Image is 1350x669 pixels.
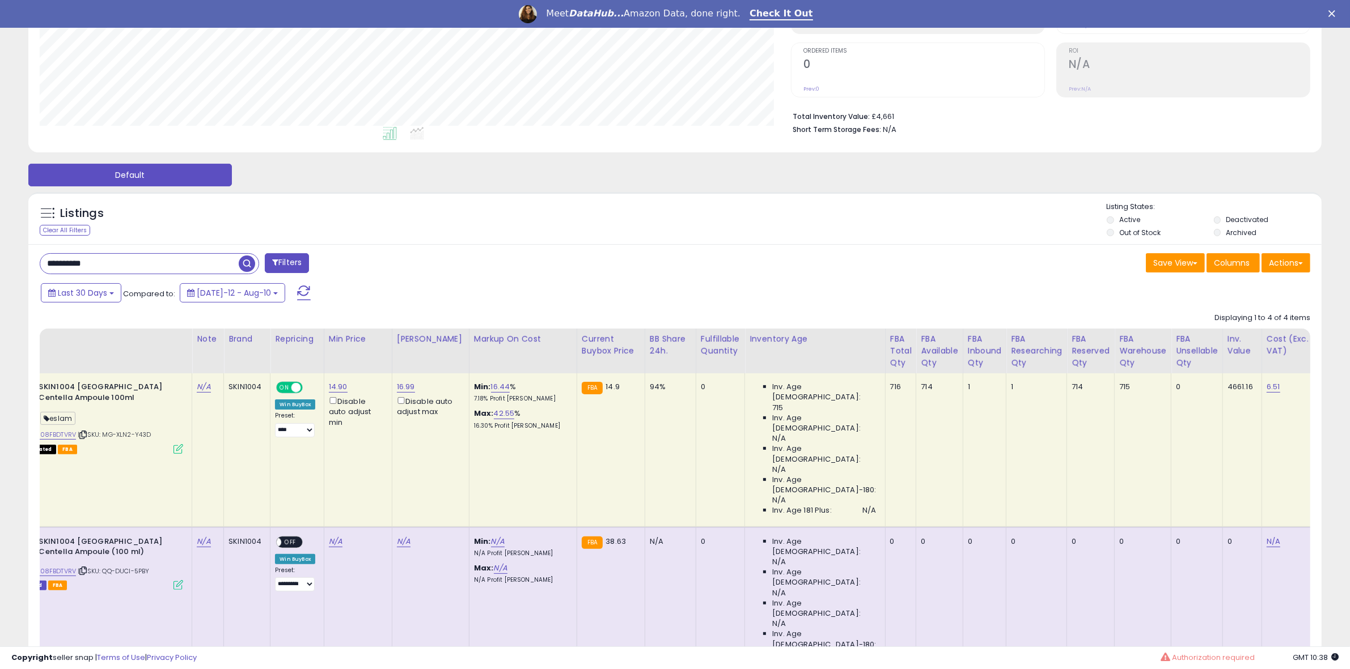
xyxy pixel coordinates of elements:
[97,652,145,663] a: Terms of Use
[803,58,1044,73] h2: 0
[1228,333,1257,357] div: Inv. value
[701,382,736,392] div: 0
[474,395,568,403] p: 7.18% Profit [PERSON_NAME]
[13,581,46,590] span: Listings that have been deleted from Seller Central
[1207,253,1260,272] button: Columns
[750,8,813,20] a: Check It Out
[474,382,568,403] div: %
[1228,382,1253,392] div: 4661.16
[36,430,76,440] a: B08FBDTVRV
[474,563,494,573] b: Max:
[921,536,954,547] div: 0
[921,382,954,392] div: 714
[772,567,876,587] span: Inv. Age [DEMOGRAPHIC_DATA]:
[58,287,107,299] span: Last 30 Days
[11,653,197,663] div: seller snap | |
[197,381,210,393] a: N/A
[275,399,315,410] div: Win BuyBox
[1072,333,1110,369] div: FBA Reserved Qty
[1146,253,1205,272] button: Save View
[606,536,626,547] span: 38.63
[1226,215,1269,224] label: Deactivated
[1107,202,1322,212] p: Listing States:
[890,333,912,369] div: FBA Total Qty
[772,629,876,649] span: Inv. Age [DEMOGRAPHIC_DATA]-180:
[772,619,786,629] span: N/A
[397,333,464,345] div: [PERSON_NAME]
[890,382,908,392] div: 716
[582,382,603,394] small: FBA
[1011,536,1058,547] div: 0
[1267,333,1325,357] div: Cost (Exc. VAT)
[968,536,998,547] div: 0
[968,333,1002,369] div: FBA inbound Qty
[1072,382,1106,392] div: 714
[750,333,880,345] div: Inventory Age
[650,382,687,392] div: 94%
[78,566,149,576] span: | SKU: QQ-DUCI-5PBY
[1176,536,1214,547] div: 0
[474,408,494,419] b: Max:
[1119,333,1166,369] div: FBA Warehouse Qty
[772,588,786,598] span: N/A
[862,505,876,515] span: N/A
[197,287,271,299] span: [DATE]-12 - Aug-10
[569,8,624,19] i: DataHub...
[582,536,603,549] small: FBA
[1011,382,1058,392] div: 1
[41,283,121,302] button: Last 30 Days
[147,652,197,663] a: Privacy Policy
[701,333,740,357] div: Fulfillable Quantity
[60,206,104,221] h5: Listings
[397,395,460,417] div: Disable auto adjust max
[772,557,786,567] span: N/A
[329,333,387,345] div: Min Price
[1119,382,1162,392] div: 715
[772,444,876,464] span: Inv. Age [DEMOGRAPHIC_DATA]:
[228,333,265,345] div: Brand
[582,333,640,357] div: Current Buybox Price
[39,382,176,406] b: SKIN1004 [GEOGRAPHIC_DATA] Centella Ampoule 100ml
[519,5,537,23] img: Profile image for Georgie
[1226,228,1257,237] label: Archived
[921,333,958,369] div: FBA Available Qty
[1069,58,1310,73] h2: N/A
[772,505,832,515] span: Inv. Age 181 Plus:
[772,403,783,413] span: 715
[772,433,786,444] span: N/A
[278,383,292,393] span: ON
[772,495,786,505] span: N/A
[1072,536,1106,547] div: 0
[793,109,1302,122] li: £4,661
[397,381,415,393] a: 16.99
[883,124,896,135] span: N/A
[494,563,507,574] a: N/A
[772,598,876,619] span: Inv. Age [DEMOGRAPHIC_DATA]:
[301,383,319,393] span: OFF
[1069,48,1310,54] span: ROI
[1214,257,1250,269] span: Columns
[78,430,151,439] span: | SKU: MG-XLN2-Y43D
[36,566,76,576] a: B08FBDTVRV
[197,536,210,547] a: N/A
[772,413,876,433] span: Inv. Age [DEMOGRAPHIC_DATA]:
[329,395,383,427] div: Disable auto adjust min
[701,536,736,547] div: 0
[1119,215,1140,224] label: Active
[197,333,219,345] div: Note
[11,652,53,663] strong: Copyright
[265,253,309,273] button: Filters
[491,381,510,393] a: 16.44
[275,412,315,437] div: Preset:
[397,536,410,547] a: N/A
[1228,536,1253,547] div: 0
[40,412,75,425] span: eslam
[1328,10,1340,17] div: Close
[28,164,232,186] button: Default
[1119,228,1161,237] label: Out of Stock
[1176,333,1218,369] div: FBA Unsellable Qty
[772,382,876,402] span: Inv. Age [DEMOGRAPHIC_DATA]:
[275,333,319,345] div: Repricing
[1267,381,1280,393] a: 6.51
[58,445,77,454] span: FBA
